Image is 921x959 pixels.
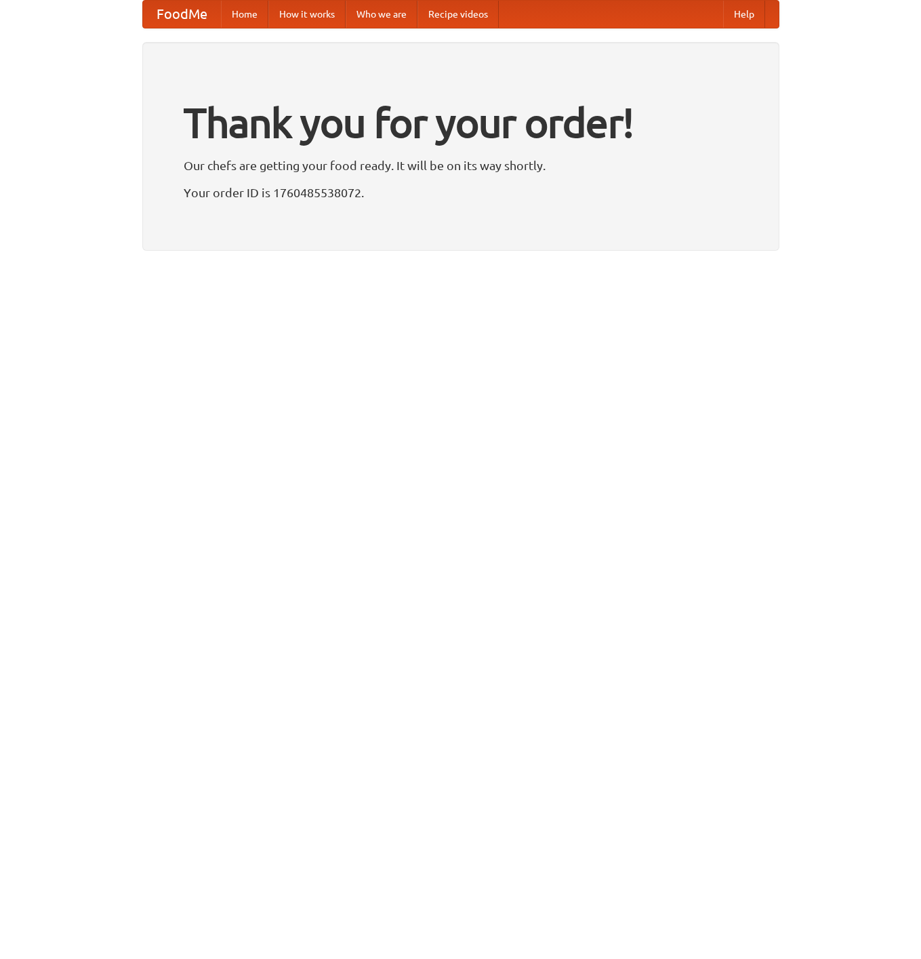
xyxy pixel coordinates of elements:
a: How it works [268,1,346,28]
a: Who we are [346,1,417,28]
a: FoodMe [143,1,221,28]
p: Your order ID is 1760485538072. [184,182,738,203]
h1: Thank you for your order! [184,90,738,155]
p: Our chefs are getting your food ready. It will be on its way shortly. [184,155,738,176]
a: Home [221,1,268,28]
a: Recipe videos [417,1,499,28]
a: Help [723,1,765,28]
